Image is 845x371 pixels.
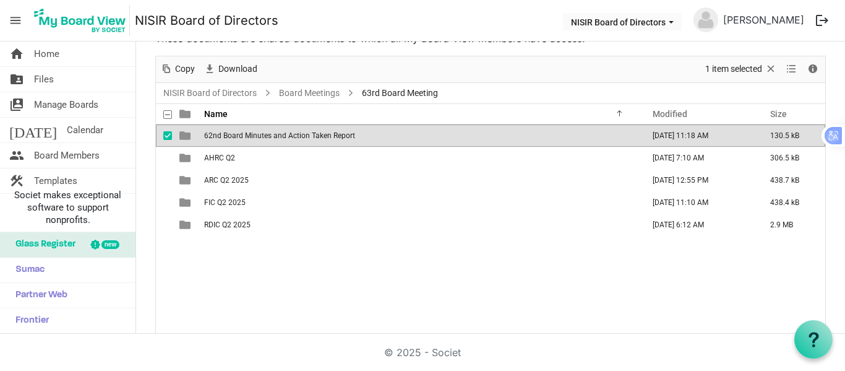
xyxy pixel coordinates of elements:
[805,61,821,77] button: Details
[172,147,200,169] td: is template cell column header type
[384,346,461,359] a: © 2025 - Societ
[6,189,130,226] span: Societ makes exceptional software to support nonprofits.
[757,214,825,236] td: 2.9 MB is template cell column header Size
[718,7,809,32] a: [PERSON_NAME]
[277,85,342,101] a: Board Meetings
[200,124,640,147] td: 62nd Board Minutes and Action Taken Report is template cell column header Name
[30,5,135,36] a: My Board View Logo
[204,109,228,119] span: Name
[172,169,200,191] td: is template cell column header type
[757,147,825,169] td: 306.5 kB is template cell column header Size
[703,61,779,77] button: Selection
[156,191,172,214] td: checkbox
[204,176,249,185] span: ARC Q2 2025
[563,13,682,30] button: NISIR Board of Directors dropdownbutton
[217,61,259,77] span: Download
[204,220,251,229] span: RDIC Q2 2025
[9,118,57,142] span: [DATE]
[204,131,355,140] span: 62nd Board Minutes and Action Taken Report
[34,143,100,168] span: Board Members
[9,143,24,168] span: people
[34,168,77,193] span: Templates
[156,56,199,82] div: Copy
[156,214,172,236] td: checkbox
[9,168,24,193] span: construction
[200,191,640,214] td: FIC Q2 2025 is template cell column header Name
[204,154,235,162] span: AHRC Q2
[640,147,757,169] td: September 19, 2025 7:10 AM column header Modified
[101,240,119,249] div: new
[135,8,278,33] a: NISIR Board of Directors
[34,41,59,66] span: Home
[161,85,259,101] a: NISIR Board of Directors
[30,5,130,36] img: My Board View Logo
[9,232,75,257] span: Glass Register
[158,61,197,77] button: Copy
[640,124,757,147] td: September 16, 2025 11:18 AM column header Modified
[9,41,24,66] span: home
[802,56,823,82] div: Details
[67,118,103,142] span: Calendar
[770,109,787,119] span: Size
[4,9,27,32] span: menu
[9,67,24,92] span: folder_shared
[202,61,260,77] button: Download
[757,191,825,214] td: 438.4 kB is template cell column header Size
[172,214,200,236] td: is template cell column header type
[200,214,640,236] td: RDIC Q2 2025 is template cell column header Name
[693,7,718,32] img: no-profile-picture.svg
[781,56,802,82] div: View
[359,85,440,101] span: 63rd Board Meeting
[34,92,98,117] span: Manage Boards
[640,214,757,236] td: September 17, 2025 6:12 AM column header Modified
[172,124,200,147] td: is template cell column header type
[9,92,24,117] span: switch_account
[200,169,640,191] td: ARC Q2 2025 is template cell column header Name
[640,169,757,191] td: September 16, 2025 12:55 PM column header Modified
[9,258,45,282] span: Sumac
[200,147,640,169] td: AHRC Q2 is template cell column header Name
[757,124,825,147] td: 130.5 kB is template cell column header Size
[156,147,172,169] td: checkbox
[784,61,799,77] button: View dropdownbutton
[172,191,200,214] td: is template cell column header type
[809,7,835,33] button: logout
[156,169,172,191] td: checkbox
[757,169,825,191] td: 438.7 kB is template cell column header Size
[9,308,49,333] span: Frontier
[199,56,262,82] div: Download
[34,67,54,92] span: Files
[640,191,757,214] td: September 16, 2025 11:10 AM column header Modified
[653,109,687,119] span: Modified
[174,61,196,77] span: Copy
[9,283,67,308] span: Partner Web
[704,61,763,77] span: 1 item selected
[156,124,172,147] td: checkbox
[204,198,246,207] span: FIC Q2 2025
[701,56,781,82] div: Clear selection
